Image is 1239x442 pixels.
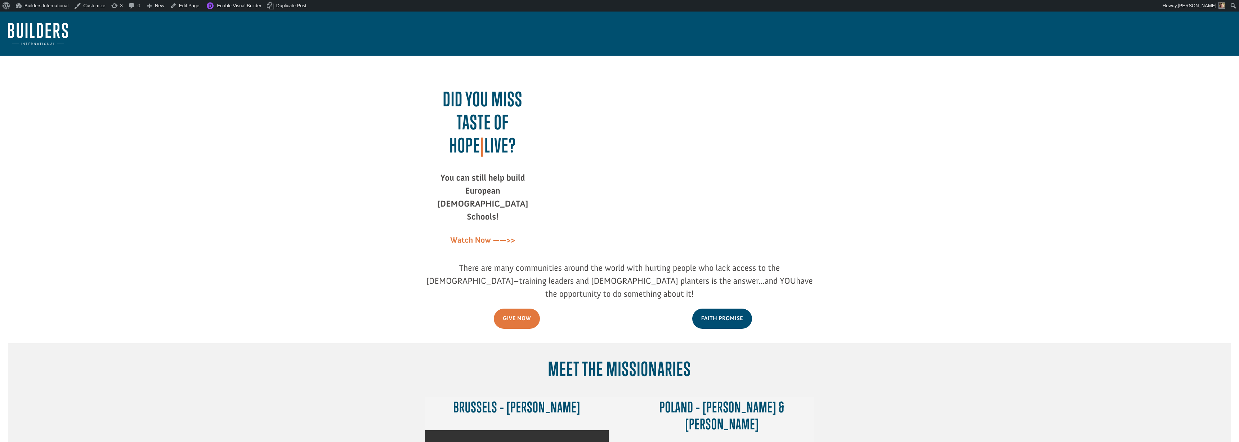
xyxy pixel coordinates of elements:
[630,399,814,436] h3: Poland – [PERSON_NAME] & [PERSON_NAME]
[494,309,540,328] a: Give Now
[513,276,519,286] span: –
[437,173,528,222] strong: You can still help build European [DEMOGRAPHIC_DATA] Schools!
[759,276,761,286] span: .
[692,309,752,328] a: Faith Promise
[761,276,796,286] span: ..and YOU
[425,399,609,419] h3: Brussels – [PERSON_NAME]
[1178,3,1216,8] span: [PERSON_NAME]
[8,23,68,45] img: Builders International
[443,88,523,157] span: Did you miss Taste of Hope LIVE?
[450,235,515,245] strong: Watch Now ——>>
[480,134,484,157] span: |
[425,358,814,384] h2: Meet The Missionaries
[426,263,780,286] span: There are many communities around the world with hurting people who lack access to the [DEMOGRAPH...
[519,276,759,286] span: training leaders and [DEMOGRAPHIC_DATA] planters is the answer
